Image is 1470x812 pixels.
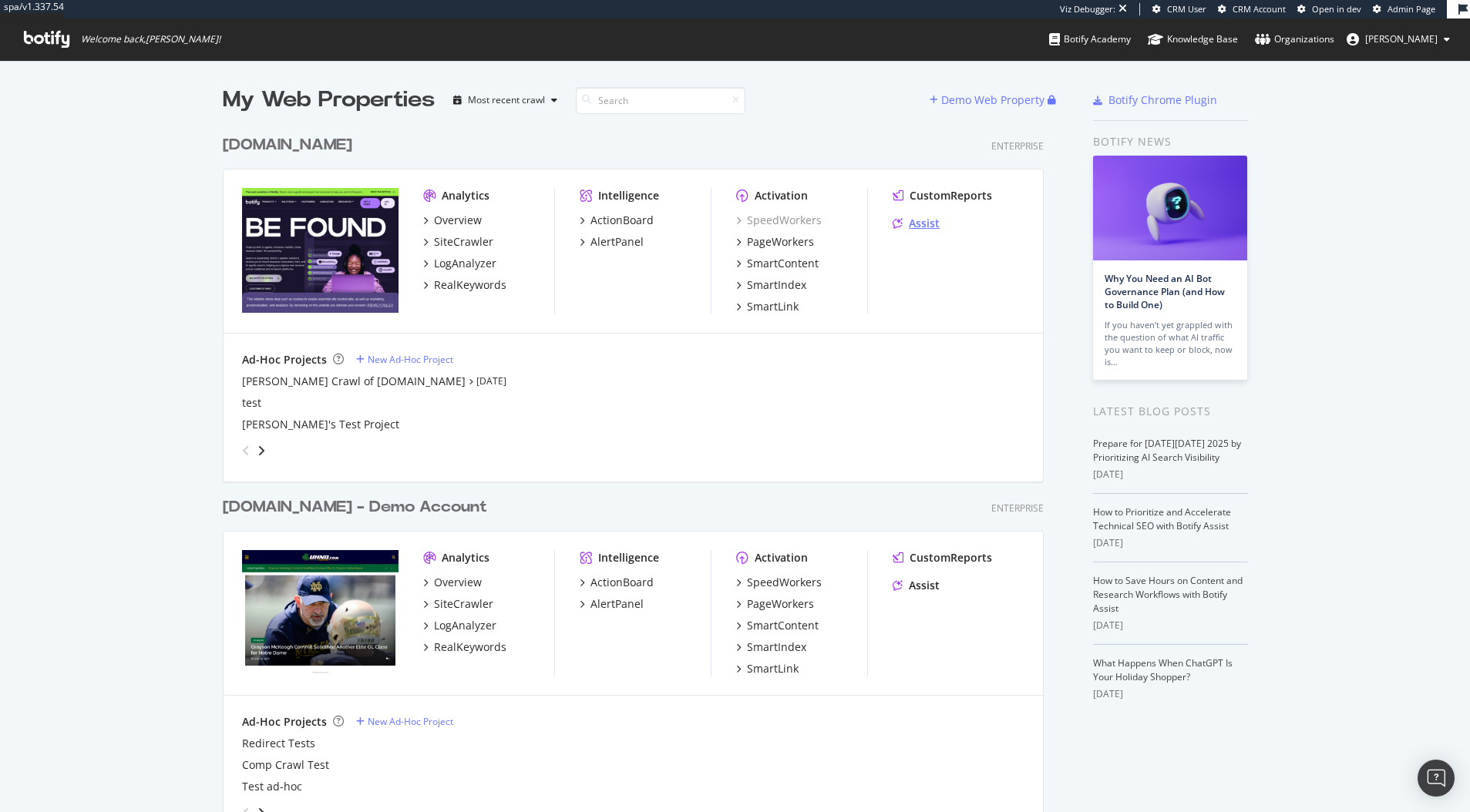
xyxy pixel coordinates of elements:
div: New Ad-Hoc Project [368,715,453,728]
a: LogAnalyzer [423,256,496,271]
span: Admin Page [1388,3,1435,15]
div: Activation [755,550,808,565]
div: [DATE] [1093,468,1248,481]
a: Test ad-hoc [242,779,302,794]
div: LogAnalyzer [434,256,496,271]
div: SmartContent [747,256,819,271]
img: UHND.com (Demo Account) [242,550,399,675]
a: Overview [423,213,482,228]
div: Overview [434,575,482,590]
div: test [242,395,261,411]
div: Assist [909,578,940,593]
a: How to Save Hours on Content and Research Workflows with Botify Assist [1093,574,1243,615]
span: CRM Account [1233,3,1286,15]
a: What Happens When ChatGPT Is Your Holiday Shopper? [1093,656,1233,683]
div: SmartLink [747,299,799,314]
a: SmartLink [736,299,799,314]
span: CRM User [1167,3,1206,15]
div: Analytics [442,550,489,565]
div: Ad-Hoc Projects [242,352,327,367]
a: Botify Chrome Plugin [1093,92,1217,108]
a: How to Prioritize and Accelerate Technical SEO with Botify Assist [1093,505,1231,532]
a: [DATE] [476,374,506,388]
a: SmartIndex [736,277,806,293]
a: Redirect Tests [242,736,315,751]
a: CustomReports [893,188,992,203]
span: susana [1365,32,1438,45]
a: LogAnalyzer [423,618,496,633]
button: Most recent crawl [447,88,563,112]
img: Botify.com [242,188,399,313]
div: Botify Academy [1049,32,1131,47]
a: SmartLink [736,661,799,676]
div: SmartIndex [747,639,806,655]
div: Activation [755,188,808,203]
img: Why You Need an AI Bot Governance Plan (and How to Build One) [1093,156,1247,260]
div: ActionBoard [590,575,654,590]
div: RealKeywords [434,277,506,293]
div: Botify Chrome Plugin [1108,92,1217,108]
span: Welcome back, [PERSON_NAME] ! [81,33,220,45]
div: [DATE] [1093,619,1248,632]
div: Ad-Hoc Projects [242,714,327,730]
span: Open in dev [1312,3,1361,15]
div: AlertPanel [590,234,644,250]
a: SpeedWorkers [736,213,822,228]
a: [PERSON_NAME]'s Test Project [242,417,399,432]
a: [DOMAIN_NAME] [223,134,358,156]
a: AlertPanel [580,234,644,250]
a: Botify Academy [1049,18,1131,60]
a: Assist [893,216,940,231]
a: SmartContent [736,618,819,633]
a: ActionBoard [580,575,654,590]
a: Assist [893,578,940,593]
div: Overview [434,213,482,228]
div: New Ad-Hoc Project [368,353,453,366]
div: Comp Crawl Test [242,757,329,773]
div: Enterprise [991,139,1044,153]
a: Organizations [1255,18,1334,60]
a: SiteCrawler [423,234,493,250]
div: ActionBoard [590,213,654,228]
div: Knowledge Base [1148,32,1238,47]
div: SmartLink [747,661,799,676]
a: PageWorkers [736,234,814,250]
a: ActionBoard [580,213,654,228]
a: [DOMAIN_NAME] - Demo Account [223,496,493,518]
div: Demo Web Property [941,92,1044,108]
a: Demo Web Property [930,93,1048,106]
div: [PERSON_NAME] Crawl of [DOMAIN_NAME] [242,374,466,389]
a: CRM Account [1218,3,1286,15]
div: Latest Blog Posts [1093,403,1248,420]
a: Why You Need an AI Bot Governance Plan (and How to Build One) [1105,272,1225,311]
div: Botify news [1093,133,1248,150]
a: RealKeywords [423,639,506,655]
div: angle-right [256,443,267,458]
div: PageWorkers [747,596,814,612]
a: SiteCrawler [423,596,493,612]
a: CustomReports [893,550,992,565]
input: Search [576,87,745,114]
a: Knowledge Base [1148,18,1238,60]
div: SiteCrawler [434,234,493,250]
button: [PERSON_NAME] [1334,27,1462,52]
a: PageWorkers [736,596,814,612]
a: SmartContent [736,256,819,271]
div: [DOMAIN_NAME] [223,134,352,156]
div: Assist [909,216,940,231]
div: Open Intercom Messenger [1418,760,1455,797]
div: AlertPanel [590,596,644,612]
div: SpeedWorkers [747,575,822,590]
div: CustomReports [910,188,992,203]
div: Intelligence [598,550,659,565]
div: [DOMAIN_NAME] - Demo Account [223,496,487,518]
div: LogAnalyzer [434,618,496,633]
a: New Ad-Hoc Project [356,353,453,366]
div: RealKeywords [434,639,506,655]
div: angle-left [236,438,256,463]
a: CRM User [1152,3,1206,15]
